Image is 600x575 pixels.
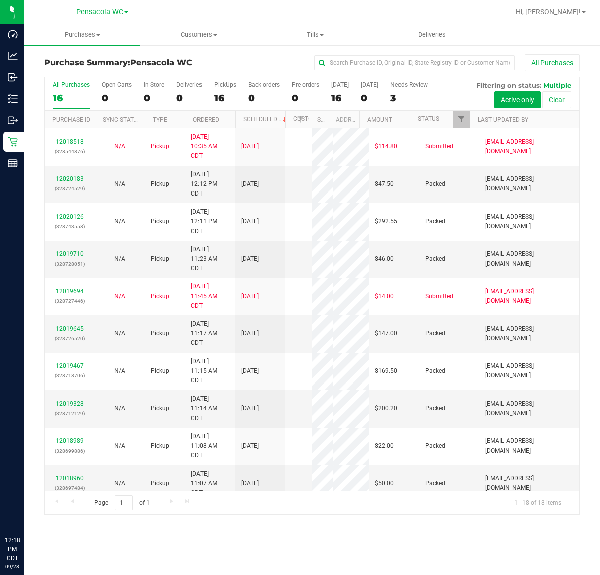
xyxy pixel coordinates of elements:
[56,250,84,257] a: 12019710
[5,536,20,563] p: 12:18 PM CDT
[191,394,229,423] span: [DATE] 11:14 AM CDT
[56,138,84,145] a: 12018518
[361,81,378,88] div: [DATE]
[292,81,319,88] div: Pre-orders
[56,213,84,220] a: 12020126
[114,143,125,150] span: Not Applicable
[140,24,257,45] a: Customers
[5,563,20,570] p: 09/28
[485,287,573,306] span: [EMAIL_ADDRESS][DOMAIN_NAME]
[248,92,280,104] div: 0
[103,116,141,123] a: Sync Status
[8,94,18,104] inline-svg: Inventory
[8,29,18,39] inline-svg: Dashboard
[390,92,428,104] div: 3
[144,92,164,104] div: 0
[151,179,169,189] span: Pickup
[191,132,229,161] span: [DATE] 10:35 AM CDT
[151,292,169,301] span: Pickup
[56,175,84,182] a: 12020183
[193,116,219,123] a: Ordered
[375,217,397,226] span: $292.55
[86,495,158,511] span: Page of 1
[485,249,573,268] span: [EMAIL_ADDRESS][DOMAIN_NAME]
[375,404,397,413] span: $200.20
[241,254,259,264] span: [DATE]
[543,81,571,89] span: Multiple
[191,319,229,348] span: [DATE] 11:17 AM CDT
[115,495,133,511] input: 1
[248,81,280,88] div: Back-orders
[191,357,229,386] span: [DATE] 11:15 AM CDT
[151,441,169,451] span: Pickup
[241,179,259,189] span: [DATE]
[51,222,89,231] p: (328743558)
[243,116,289,123] a: Scheduled
[478,116,528,123] a: Last Updated By
[114,180,125,187] span: Not Applicable
[485,174,573,194] span: [EMAIL_ADDRESS][DOMAIN_NAME]
[506,495,569,510] span: 1 - 18 of 18 items
[56,400,84,407] a: 12019328
[53,92,90,104] div: 16
[114,293,125,300] span: Not Applicable
[485,474,573,493] span: [EMAIL_ADDRESS][DOMAIN_NAME]
[114,255,125,262] span: Not Applicable
[114,292,125,301] button: N/A
[425,254,445,264] span: Packed
[485,324,573,343] span: [EMAIL_ADDRESS][DOMAIN_NAME]
[8,51,18,61] inline-svg: Analytics
[241,292,259,301] span: [DATE]
[51,184,89,194] p: (328724529)
[375,142,397,151] span: $114.80
[425,366,445,376] span: Packed
[425,441,445,451] span: Packed
[56,362,84,369] a: 12019467
[8,158,18,168] inline-svg: Reports
[176,92,202,104] div: 0
[241,217,259,226] span: [DATE]
[56,437,84,444] a: 12018989
[51,371,89,380] p: (328718706)
[375,441,394,451] span: $22.00
[191,170,229,199] span: [DATE] 12:12 PM CDT
[425,329,445,338] span: Packed
[76,8,123,16] span: Pensacola WC
[375,479,394,488] span: $50.00
[141,30,256,39] span: Customers
[375,179,394,189] span: $47.50
[51,334,89,343] p: (328726520)
[485,361,573,380] span: [EMAIL_ADDRESS][DOMAIN_NAME]
[151,366,169,376] span: Pickup
[485,436,573,455] span: [EMAIL_ADDRESS][DOMAIN_NAME]
[485,212,573,231] span: [EMAIL_ADDRESS][DOMAIN_NAME]
[476,81,541,89] span: Filtering on status:
[8,137,18,147] inline-svg: Retail
[191,245,229,274] span: [DATE] 11:23 AM CDT
[375,329,397,338] span: $147.00
[114,404,125,413] button: N/A
[375,254,394,264] span: $46.00
[375,292,394,301] span: $14.00
[114,442,125,449] span: Not Applicable
[114,179,125,189] button: N/A
[56,475,84,482] a: 12018960
[258,30,373,39] span: Tills
[114,217,125,226] button: N/A
[8,115,18,125] inline-svg: Outbound
[314,55,515,70] input: Search Purchase ID, Original ID, State Registry ID or Customer Name...
[425,179,445,189] span: Packed
[292,92,319,104] div: 0
[151,254,169,264] span: Pickup
[144,81,164,88] div: In Store
[418,115,439,122] a: Status
[257,24,373,45] a: Tills
[114,405,125,412] span: Not Applicable
[151,217,169,226] span: Pickup
[241,441,259,451] span: [DATE]
[241,366,259,376] span: [DATE]
[44,58,223,67] h3: Purchase Summary:
[51,296,89,306] p: (328727446)
[425,479,445,488] span: Packed
[114,329,125,338] button: N/A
